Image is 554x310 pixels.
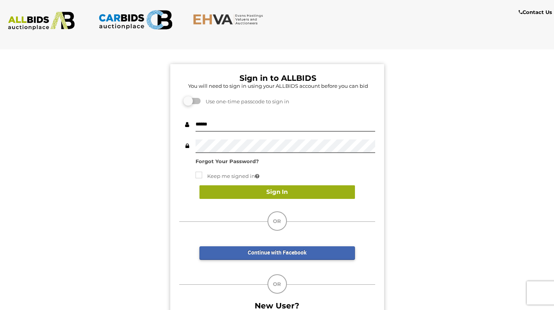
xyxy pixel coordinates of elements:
[193,14,267,25] img: EHVA.com.au
[519,9,552,15] b: Contact Us
[4,12,79,30] img: ALLBIDS.com.au
[267,211,287,231] div: OR
[181,83,375,89] h5: You will need to sign in using your ALLBIDS account before you can bid
[196,172,259,181] label: Keep me signed in
[519,8,554,17] a: Contact Us
[98,8,173,32] img: CARBIDS.com.au
[199,246,355,260] a: Continue with Facebook
[267,274,287,294] div: OR
[199,185,355,199] button: Sign In
[239,73,316,83] b: Sign in to ALLBIDS
[196,158,259,164] a: Forgot Your Password?
[202,98,289,104] span: Use one-time passcode to sign in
